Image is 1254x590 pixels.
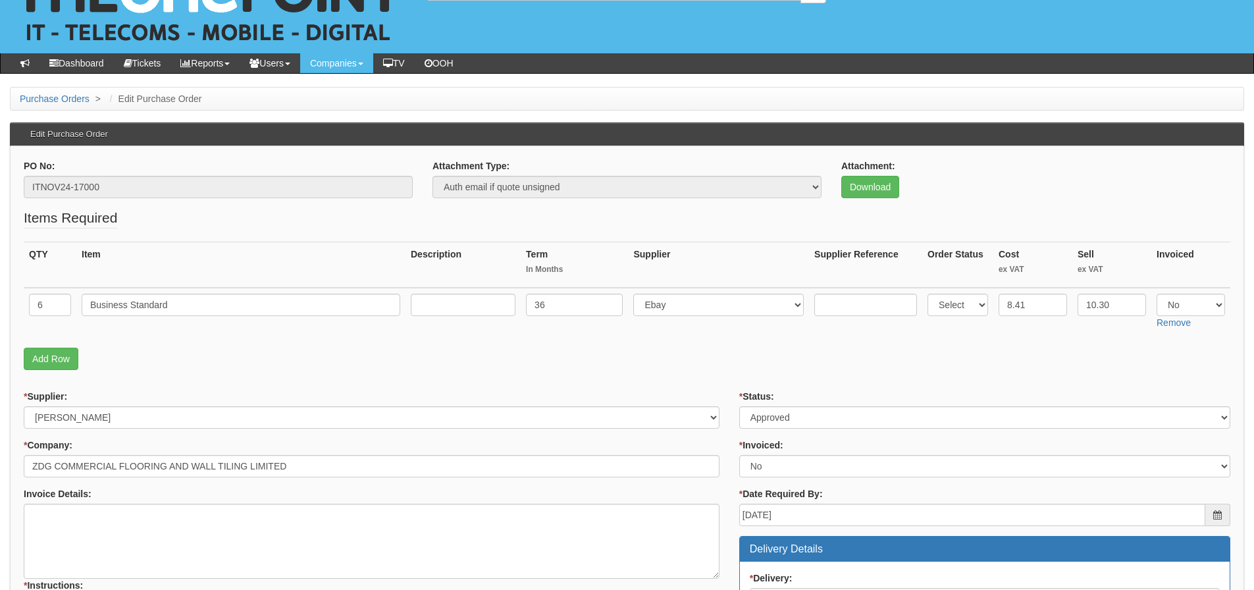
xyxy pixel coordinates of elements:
[114,53,171,73] a: Tickets
[739,390,774,403] label: Status:
[999,264,1067,275] small: ex VAT
[24,487,91,500] label: Invoice Details:
[76,242,405,288] th: Item
[170,53,240,73] a: Reports
[432,159,509,173] label: Attachment Type:
[39,53,114,73] a: Dashboard
[24,242,76,288] th: QTY
[20,94,90,104] a: Purchase Orders
[24,159,55,173] label: PO No:
[841,159,895,173] label: Attachment:
[809,242,922,288] th: Supplier Reference
[373,53,415,73] a: TV
[1157,317,1191,328] a: Remove
[841,176,899,198] a: Download
[24,208,117,228] legend: Items Required
[300,53,373,73] a: Companies
[107,92,202,105] li: Edit Purchase Order
[24,123,115,146] h3: Edit Purchase Order
[1078,264,1146,275] small: ex VAT
[526,264,623,275] small: In Months
[405,242,521,288] th: Description
[24,390,67,403] label: Supplier:
[1151,242,1230,288] th: Invoiced
[750,572,793,585] label: Delivery:
[240,53,300,73] a: Users
[24,348,78,370] a: Add Row
[993,242,1072,288] th: Cost
[92,94,104,104] span: >
[739,439,783,452] label: Invoiced:
[750,543,1220,555] h3: Delivery Details
[922,242,993,288] th: Order Status
[415,53,463,73] a: OOH
[739,487,823,500] label: Date Required By:
[628,242,809,288] th: Supplier
[521,242,628,288] th: Term
[24,439,72,452] label: Company:
[1072,242,1151,288] th: Sell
